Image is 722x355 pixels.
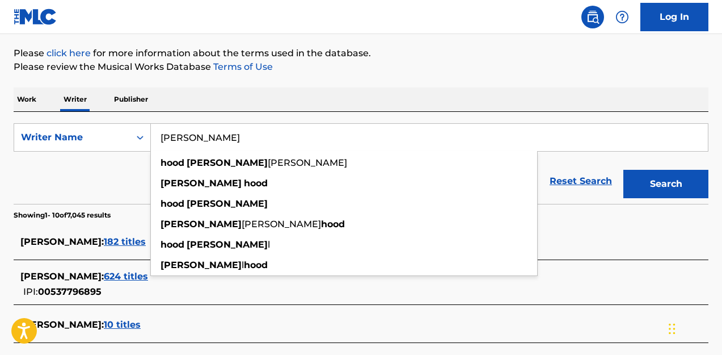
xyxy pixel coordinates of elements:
button: Search [623,170,708,198]
span: [PERSON_NAME] [242,219,321,229]
strong: hood [244,178,268,189]
img: help [615,10,629,24]
p: Work [14,87,40,111]
a: Log In [640,3,708,31]
strong: [PERSON_NAME] [187,198,268,209]
strong: [PERSON_NAME] [161,219,242,229]
form: Search Form [14,123,708,204]
p: Showing 1 - 10 of 7,045 results [14,210,111,220]
strong: hood [321,219,345,229]
p: Please for more information about the terms used in the database. [14,47,708,60]
strong: [PERSON_NAME] [161,260,242,270]
div: Writer Name [21,131,123,144]
span: l [268,239,270,250]
span: IPI: [23,286,38,297]
span: l [242,260,244,270]
span: 624 titles [104,271,148,282]
strong: hood [244,260,268,270]
img: search [586,10,599,24]
div: Drag [669,312,675,346]
span: 182 titles [104,236,146,247]
strong: hood [161,157,184,168]
strong: [PERSON_NAME] [187,157,268,168]
a: Reset Search [544,169,618,194]
strong: hood [161,239,184,250]
p: Publisher [111,87,151,111]
a: Terms of Use [211,61,273,72]
img: MLC Logo [14,9,57,25]
span: 10 titles [104,319,141,330]
span: 00537796895 [38,286,102,297]
iframe: Chat Widget [665,300,722,355]
span: [PERSON_NAME] : [20,236,104,247]
div: Help [611,6,634,28]
strong: [PERSON_NAME] [187,239,268,250]
a: click here [47,48,91,59]
span: [PERSON_NAME] : [20,319,104,330]
span: [PERSON_NAME] [268,157,347,168]
p: Writer [60,87,90,111]
span: [PERSON_NAME] : [20,271,104,282]
strong: hood [161,198,184,209]
a: Public Search [581,6,604,28]
strong: [PERSON_NAME] [161,178,242,189]
p: Please review the Musical Works Database [14,60,708,74]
